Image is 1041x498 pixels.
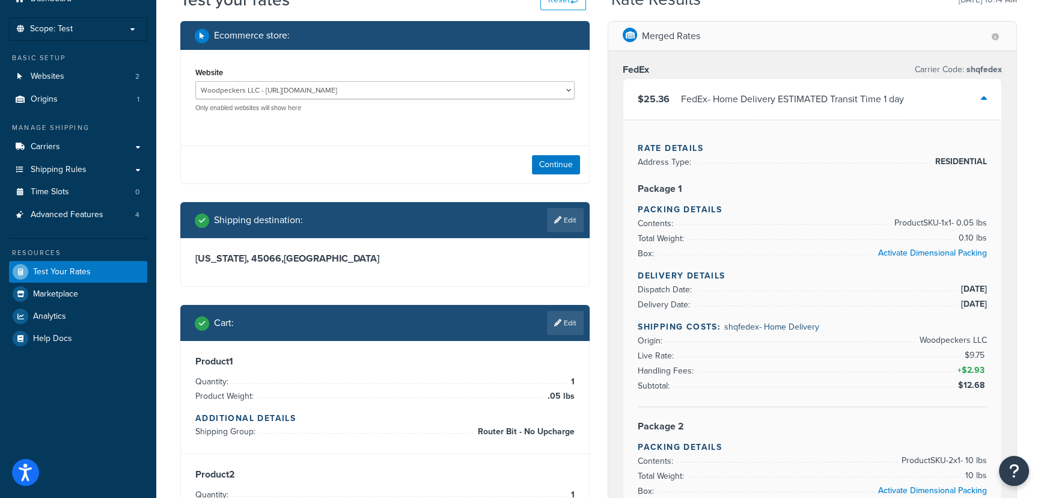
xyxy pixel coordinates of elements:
h3: Product 1 [195,355,575,367]
span: 1 [568,375,575,389]
a: Test Your Rates [9,261,147,283]
a: Websites2 [9,66,147,88]
span: Total Weight: [638,470,687,482]
span: Router Bit - No Upcharge [475,425,575,439]
span: shqfedex [964,63,1002,76]
h4: Packing Details [638,203,987,216]
li: Advanced Features [9,204,147,226]
a: Marketplace [9,283,147,305]
span: Scope: Test [30,24,73,34]
li: Time Slots [9,181,147,203]
a: Edit [547,311,584,335]
label: Website [195,68,223,77]
span: Test Your Rates [33,267,91,277]
p: Only enabled websites will show here [195,103,575,112]
span: Live Rate: [638,349,677,362]
button: Continue [532,155,580,174]
span: 4 [135,210,139,220]
h4: Packing Details [638,441,987,453]
div: Resources [9,248,147,258]
h3: Package 1 [638,183,987,195]
span: Websites [31,72,64,82]
h3: Product 2 [195,469,575,481]
span: [DATE] [958,282,987,297]
span: Address Type: [638,156,694,168]
button: Open Resource Center [999,456,1029,486]
a: Shipping Rules [9,159,147,181]
li: Origins [9,88,147,111]
span: Product SKU-2 x 1 - 10 lbs [899,453,987,468]
span: Delivery Date: [638,298,693,311]
span: [DATE] [958,297,987,312]
span: Woodpeckers LLC [917,333,987,348]
a: Help Docs [9,328,147,349]
span: Marketplace [33,289,78,300]
p: Merged Rates [642,28,700,45]
span: Help Docs [33,334,72,344]
a: Activate Dimensional Packing [878,484,987,497]
h2: Shipping destination : [214,215,303,226]
span: Dispatch Date: [638,283,695,296]
span: Contents: [638,217,676,230]
span: shqfedex - Home Delivery [724,321,819,333]
span: + [954,363,987,378]
a: Edit [547,208,584,232]
h4: Delivery Details [638,269,987,282]
span: Product Weight: [195,390,257,402]
a: Time Slots0 [9,181,147,203]
span: Box: [638,485,657,497]
span: $25.36 [638,92,670,106]
span: Handling Fees: [638,364,697,377]
h3: FedEx [623,64,649,76]
span: .05 lbs [545,389,575,404]
h2: Ecommerce store : [214,30,290,41]
a: Analytics [9,306,147,327]
div: FedEx - Home Delivery ESTIMATED Transit Time 1 day [681,91,904,108]
h4: Rate Details [638,142,987,155]
a: Activate Dimensional Packing [878,247,987,259]
h4: Additional Details [195,412,575,425]
span: $2.93 [961,364,987,377]
span: Contents: [638,455,676,467]
span: Time Slots [31,187,69,197]
span: $9.75 [964,349,987,361]
span: RESIDENTIAL [932,155,987,169]
span: Shipping Group: [195,425,258,438]
span: Total Weight: [638,232,687,245]
li: Websites [9,66,147,88]
a: Carriers [9,136,147,158]
span: Box: [638,247,657,260]
span: 0 [135,187,139,197]
h3: Package 2 [638,420,987,432]
span: Product SKU-1 x 1 - 0.05 lbs [891,216,987,230]
h3: [US_STATE], 45066 , [GEOGRAPHIC_DATA] [195,253,575,265]
p: Carrier Code: [915,61,1002,78]
div: Basic Setup [9,53,147,63]
span: Quantity: [195,375,231,388]
span: 0.10 lbs [956,231,987,245]
span: Analytics [33,312,66,322]
span: 2 [135,72,139,82]
span: $12.68 [957,379,987,392]
span: Subtotal: [638,380,673,392]
span: Carriers [31,142,60,152]
span: Origins [31,94,58,105]
span: 1 [137,94,139,105]
span: Shipping Rules [31,165,87,175]
span: Advanced Features [31,210,103,220]
h4: Shipping Costs: [638,321,987,333]
span: Origin: [638,334,665,347]
h2: Cart : [214,318,234,328]
div: Manage Shipping [9,123,147,133]
span: 10 lbs [962,469,987,483]
a: Origins1 [9,88,147,111]
a: Advanced Features4 [9,204,147,226]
